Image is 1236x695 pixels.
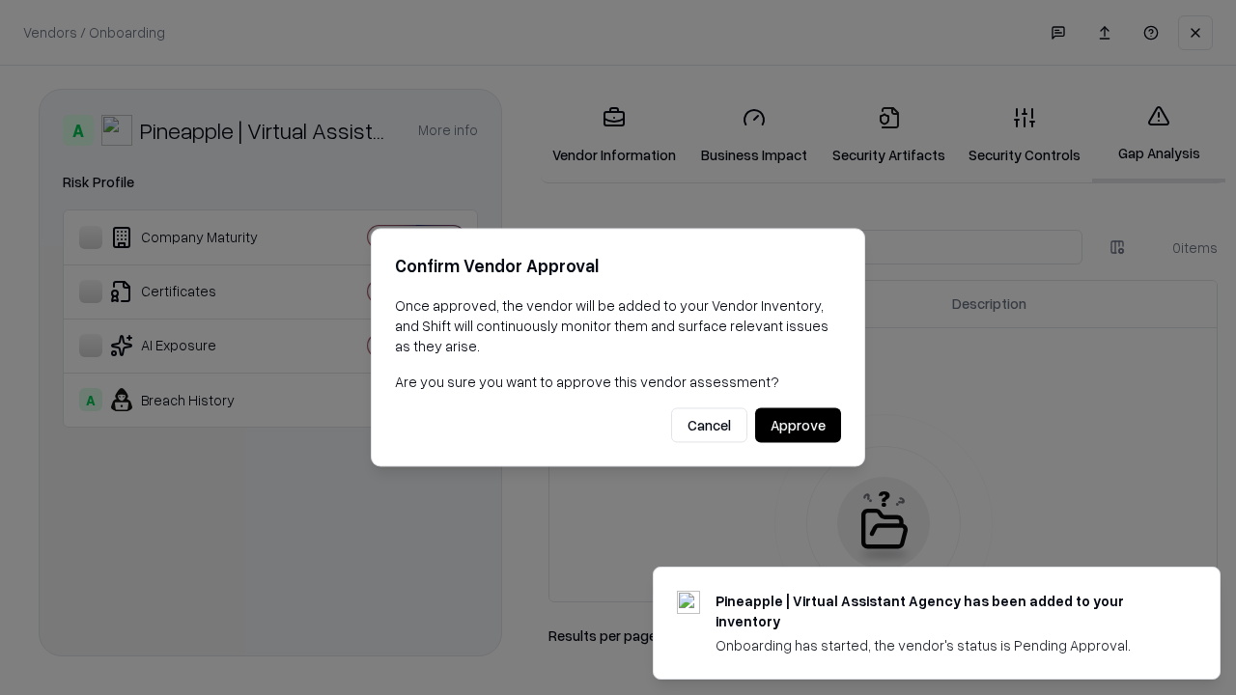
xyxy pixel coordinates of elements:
[677,591,700,614] img: trypineapple.com
[716,635,1173,655] div: Onboarding has started, the vendor's status is Pending Approval.
[395,372,841,392] p: Are you sure you want to approve this vendor assessment?
[395,295,841,356] p: Once approved, the vendor will be added to your Vendor Inventory, and Shift will continuously mon...
[716,591,1173,631] div: Pineapple | Virtual Assistant Agency has been added to your inventory
[395,252,841,280] h2: Confirm Vendor Approval
[755,408,841,443] button: Approve
[671,408,747,443] button: Cancel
